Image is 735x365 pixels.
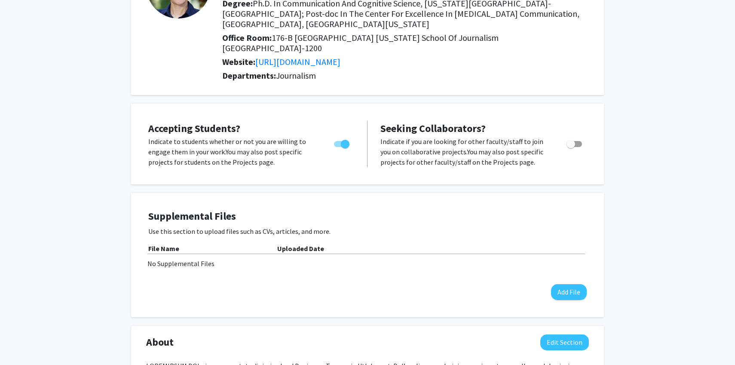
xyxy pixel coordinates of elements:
[148,244,179,253] b: File Name
[148,226,587,236] p: Use this section to upload files such as CVs, articles, and more.
[222,57,589,67] h2: Website:
[331,136,354,149] div: Toggle
[148,210,587,223] h4: Supplemental Files
[146,334,174,350] span: About
[148,136,318,167] p: Indicate to students whether or not you are willing to engage them in your work. You may also pos...
[255,56,340,67] a: Opens in a new tab
[276,70,316,81] span: Journalism
[380,136,550,167] p: Indicate if you are looking for other faculty/staff to join you on collaborative projects. You ma...
[148,122,240,135] span: Accepting Students?
[216,71,595,81] h2: Departments:
[6,326,37,359] iframe: Chat
[277,244,324,253] b: Uploaded Date
[563,136,587,149] div: Toggle
[222,33,589,53] h2: Office Room:
[551,284,587,300] button: Add File
[222,32,499,53] span: 176-B [GEOGRAPHIC_DATA] [US_STATE] School Of Journalism [GEOGRAPHIC_DATA]-1200
[540,334,589,350] button: Edit About
[380,122,486,135] span: Seeking Collaborators?
[147,258,588,269] div: No Supplemental Files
